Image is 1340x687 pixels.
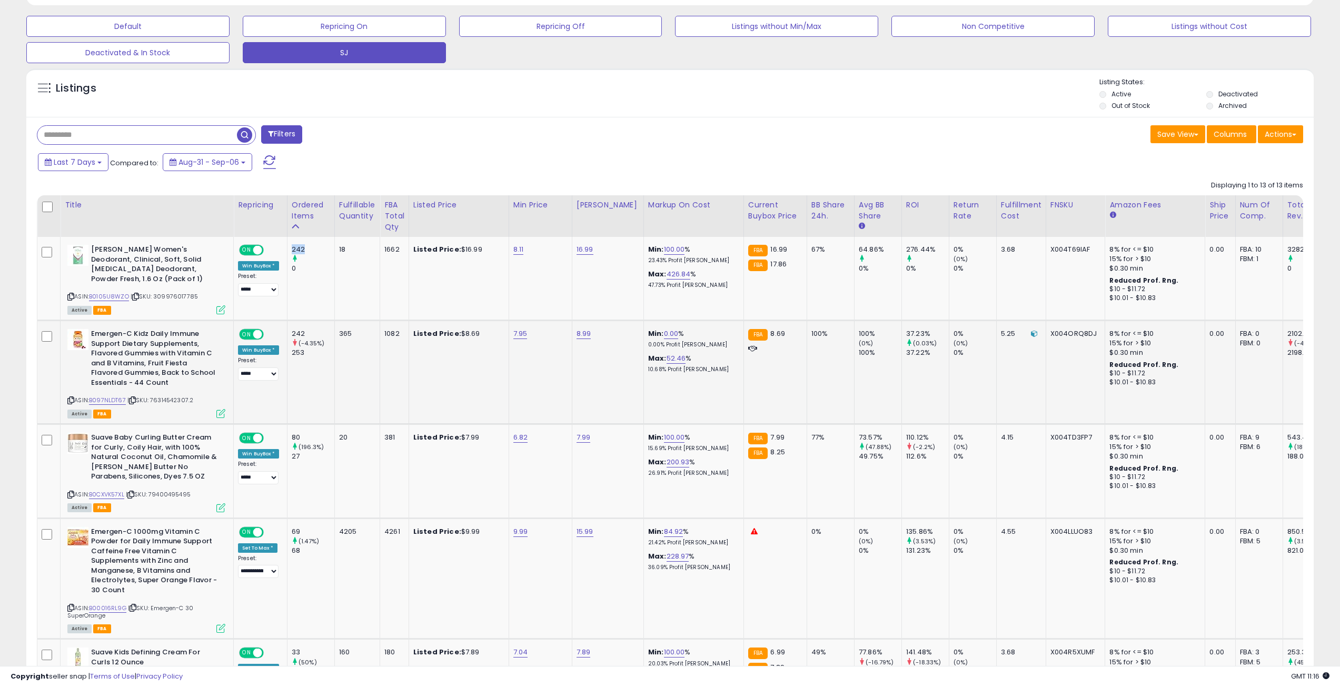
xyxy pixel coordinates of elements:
[577,200,639,211] div: [PERSON_NAME]
[648,648,736,667] div: %
[859,245,901,254] div: 64.86%
[1109,200,1200,211] div: Amazon Fees
[648,329,736,349] div: %
[1294,339,1320,347] small: (-4.34%)
[238,273,279,296] div: Preset:
[110,158,158,168] span: Compared to:
[859,546,901,555] div: 0%
[667,457,690,467] a: 200.93
[748,200,802,222] div: Current Buybox Price
[1240,245,1275,254] div: FBA: 10
[240,434,253,443] span: ON
[648,552,736,571] div: %
[513,432,528,443] a: 6.82
[1214,129,1247,140] span: Columns
[906,264,949,273] div: 0%
[413,648,501,657] div: $7.89
[648,244,664,254] b: Min:
[1109,264,1197,273] div: $0.30 min
[648,526,664,536] b: Min:
[1240,536,1275,546] div: FBM: 5
[1240,338,1275,348] div: FBM: 0
[906,527,949,536] div: 135.86%
[262,527,279,536] span: OFF
[1207,125,1256,143] button: Columns
[954,329,996,338] div: 0%
[648,354,736,373] div: %
[1240,648,1275,657] div: FBA: 3
[954,245,996,254] div: 0%
[413,527,501,536] div: $9.99
[664,244,685,255] a: 100.00
[339,200,375,222] div: Fulfillable Quantity
[127,396,193,404] span: | SKU: 76314542307.2
[1240,527,1275,536] div: FBA: 0
[1240,254,1275,264] div: FBM: 1
[1109,482,1197,491] div: $10.01 - $10.83
[643,195,743,237] th: The percentage added to the cost of goods (COGS) that forms the calculator for Min & Max prices.
[67,245,88,266] img: 41pcxCKtLgL._SL40_.jpg
[954,443,968,451] small: (0%)
[667,353,686,364] a: 52.46
[91,433,219,484] b: Suave Baby Curling Butter Cream for Curly, Coily Hair, with 100% Natural Coconut Oil, Chamomile &...
[513,200,568,211] div: Min Price
[67,433,225,511] div: ASIN:
[1109,442,1197,452] div: 15% for > $10
[292,648,334,657] div: 33
[292,433,334,442] div: 80
[859,537,874,545] small: (0%)
[859,264,901,273] div: 0%
[577,244,593,255] a: 16.99
[906,348,949,357] div: 37.22%
[770,259,787,269] span: 17.86
[748,329,768,341] small: FBA
[954,546,996,555] div: 0%
[1109,546,1197,555] div: $0.30 min
[299,537,319,545] small: (1.47%)
[648,341,736,349] p: 0.00% Profit [PERSON_NAME]
[292,264,334,273] div: 0
[292,527,334,536] div: 69
[413,432,461,442] b: Listed Price:
[1109,245,1197,254] div: 8% for <= $10
[577,526,593,537] a: 15.99
[648,353,667,363] b: Max:
[770,432,785,442] span: 7.99
[1050,200,1101,211] div: FNSKU
[413,647,461,657] b: Listed Price:
[89,396,126,405] a: B097NLDT67
[1287,648,1330,657] div: 253.36
[1109,536,1197,546] div: 15% for > $10
[648,564,736,571] p: 36.09% Profit [PERSON_NAME]
[891,16,1095,37] button: Non Competitive
[664,328,679,339] a: 0.00
[262,246,279,255] span: OFF
[238,200,283,211] div: Repricing
[1109,433,1197,442] div: 8% for <= $10
[91,527,219,598] b: Emergen-C 1000mg Vitamin C Powder for Daily Immune Support Caffeine Free Vitamin C Supplements wi...
[1001,527,1038,536] div: 4.55
[1109,576,1197,585] div: $10.01 - $10.83
[384,433,401,442] div: 381
[243,42,446,63] button: SJ
[1109,211,1116,220] small: Amazon Fees.
[1209,648,1227,657] div: 0.00
[1150,125,1205,143] button: Save View
[1001,329,1038,338] div: 5.25
[664,432,685,443] a: 100.00
[513,244,524,255] a: 8.11
[1287,452,1330,461] div: 188.03
[859,348,901,357] div: 100%
[413,526,461,536] b: Listed Price:
[648,282,736,289] p: 47.73% Profit [PERSON_NAME]
[1209,433,1227,442] div: 0.00
[90,671,135,681] a: Terms of Use
[1287,264,1330,273] div: 0
[906,200,945,211] div: ROI
[413,244,461,254] b: Listed Price:
[811,245,846,254] div: 67%
[1287,546,1330,555] div: 821.08
[1291,671,1329,681] span: 2025-09-14 11:16 GMT
[577,328,591,339] a: 8.99
[1108,16,1311,37] button: Listings without Cost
